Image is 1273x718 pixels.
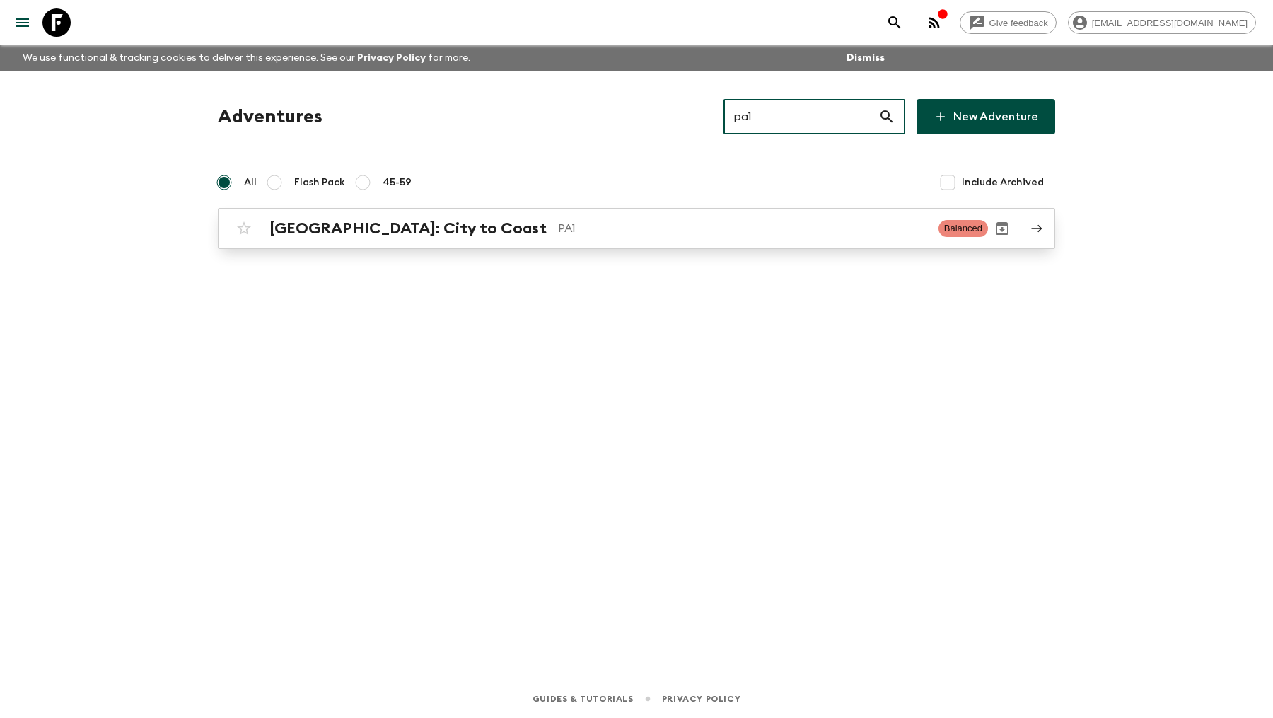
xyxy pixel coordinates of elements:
[294,175,345,190] span: Flash Pack
[269,219,547,238] h2: [GEOGRAPHIC_DATA]: City to Coast
[938,220,988,237] span: Balanced
[982,18,1056,28] span: Give feedback
[17,45,476,71] p: We use functional & tracking cookies to deliver this experience. See our for more.
[662,691,740,707] a: Privacy Policy
[244,175,257,190] span: All
[218,208,1055,249] a: [GEOGRAPHIC_DATA]: City to CoastPA1BalancedArchive
[1068,11,1256,34] div: [EMAIL_ADDRESS][DOMAIN_NAME]
[843,48,888,68] button: Dismiss
[558,220,927,237] p: PA1
[1084,18,1255,28] span: [EMAIL_ADDRESS][DOMAIN_NAME]
[357,53,426,63] a: Privacy Policy
[383,175,412,190] span: 45-59
[218,103,322,131] h1: Adventures
[960,11,1057,34] a: Give feedback
[917,99,1055,134] a: New Adventure
[8,8,37,37] button: menu
[880,8,909,37] button: search adventures
[988,214,1016,243] button: Archive
[962,175,1044,190] span: Include Archived
[533,691,634,707] a: Guides & Tutorials
[723,97,878,137] input: e.g. AR1, Argentina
